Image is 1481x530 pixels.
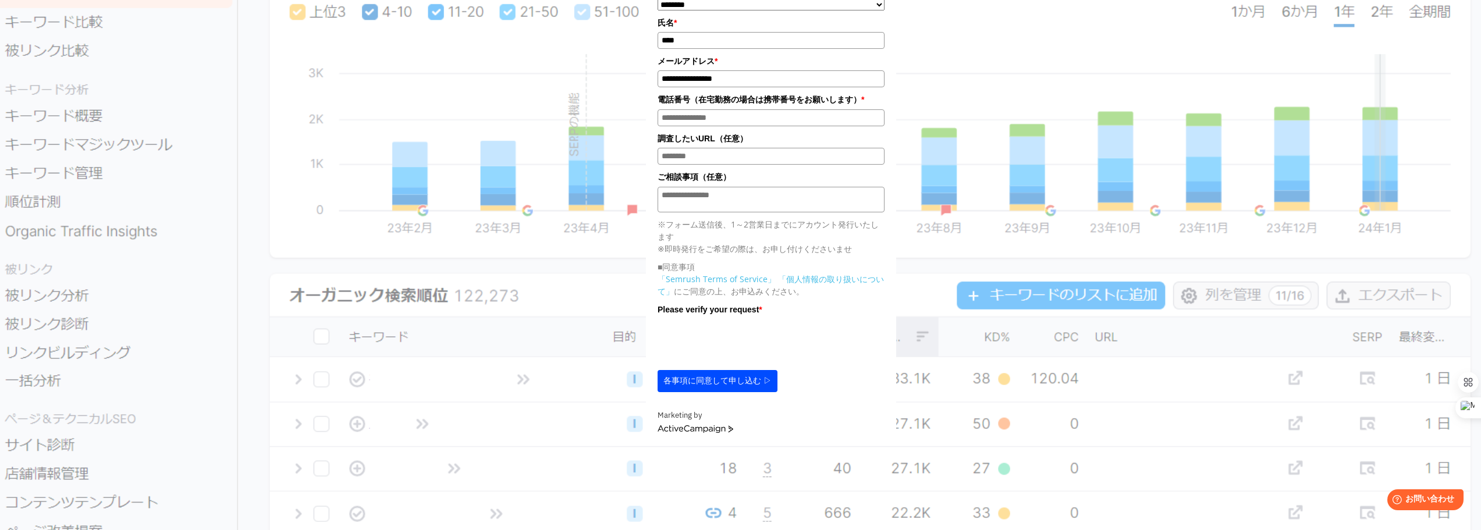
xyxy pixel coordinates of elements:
[658,16,885,29] label: 氏名
[658,410,885,422] div: Marketing by
[658,303,885,316] label: Please verify your request
[658,273,885,297] p: にご同意の上、お申込みください。
[658,170,885,183] label: ご相談事項（任意）
[658,218,885,255] p: ※フォーム送信後、1～2営業日までにアカウント発行いたします ※即時発行をご希望の際は、お申し付けくださいませ
[658,370,777,392] button: 各事項に同意して申し込む ▷
[658,55,885,67] label: メールアドレス
[658,319,834,364] iframe: reCAPTCHA
[658,132,885,145] label: 調査したいURL（任意）
[658,261,885,273] p: ■同意事項
[1377,485,1468,517] iframe: Help widget launcher
[658,93,885,106] label: 電話番号（在宅勤務の場合は携帯番号をお願いします）
[658,273,884,297] a: 「個人情報の取り扱いについて」
[658,273,776,284] a: 「Semrush Terms of Service」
